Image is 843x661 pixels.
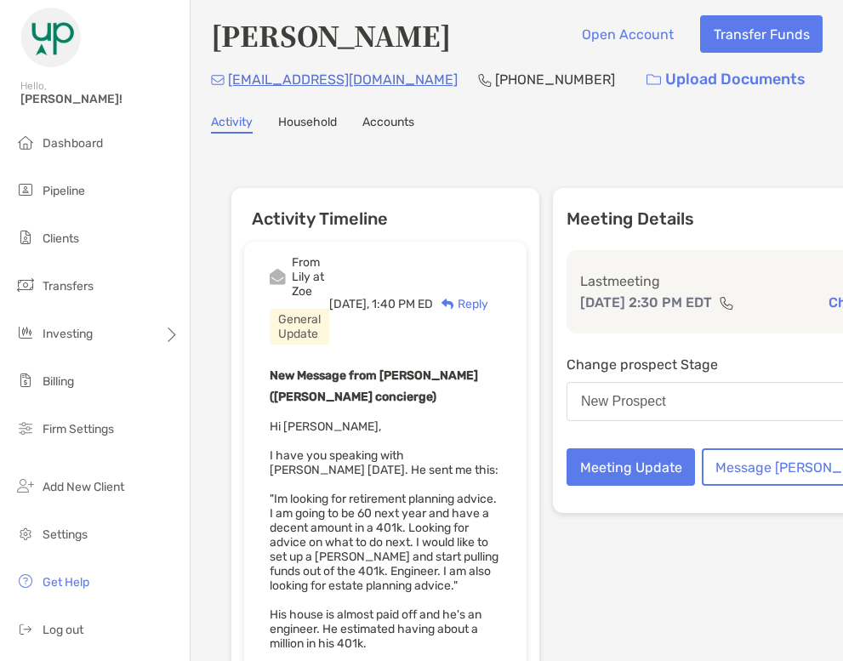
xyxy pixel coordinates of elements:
h6: Activity Timeline [231,188,539,229]
img: logout icon [15,618,36,639]
span: Dashboard [43,136,103,151]
img: Email Icon [211,75,225,85]
b: New Message from [PERSON_NAME] ([PERSON_NAME] concierge) [270,368,478,404]
img: settings icon [15,523,36,544]
img: dashboard icon [15,132,36,152]
span: Clients [43,231,79,246]
span: Add New Client [43,480,124,494]
img: get-help icon [15,571,36,591]
div: General Update [270,309,329,345]
span: Log out [43,623,83,637]
img: investing icon [15,322,36,343]
span: Firm Settings [43,422,114,436]
span: Pipeline [43,184,85,198]
img: firm-settings icon [15,418,36,438]
img: Event icon [270,269,286,285]
img: button icon [646,74,661,86]
img: pipeline icon [15,179,36,200]
span: 1:40 PM ED [372,297,433,311]
img: clients icon [15,227,36,248]
a: Accounts [362,115,414,134]
a: Household [278,115,337,134]
button: Open Account [568,15,686,53]
button: Transfer Funds [700,15,823,53]
span: Transfers [43,279,94,293]
a: Activity [211,115,253,134]
span: Investing [43,327,93,341]
img: Reply icon [441,299,454,310]
img: Phone Icon [478,73,492,87]
span: Get Help [43,575,89,590]
span: Settings [43,527,88,542]
div: From Lily at Zoe [292,255,329,299]
img: billing icon [15,370,36,390]
p: [DATE] 2:30 PM EDT [580,292,712,313]
img: transfers icon [15,275,36,295]
span: [PERSON_NAME]! [20,92,179,106]
p: [PHONE_NUMBER] [495,69,615,90]
div: New Prospect [581,394,666,409]
a: Upload Documents [635,61,817,98]
h4: [PERSON_NAME] [211,15,451,54]
img: add_new_client icon [15,476,36,496]
div: Reply [433,295,488,313]
img: communication type [719,296,734,310]
button: Meeting Update [567,448,695,486]
img: Zoe Logo [20,7,82,68]
p: [EMAIL_ADDRESS][DOMAIN_NAME] [228,69,458,90]
span: [DATE], [329,297,369,311]
span: Billing [43,374,74,389]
